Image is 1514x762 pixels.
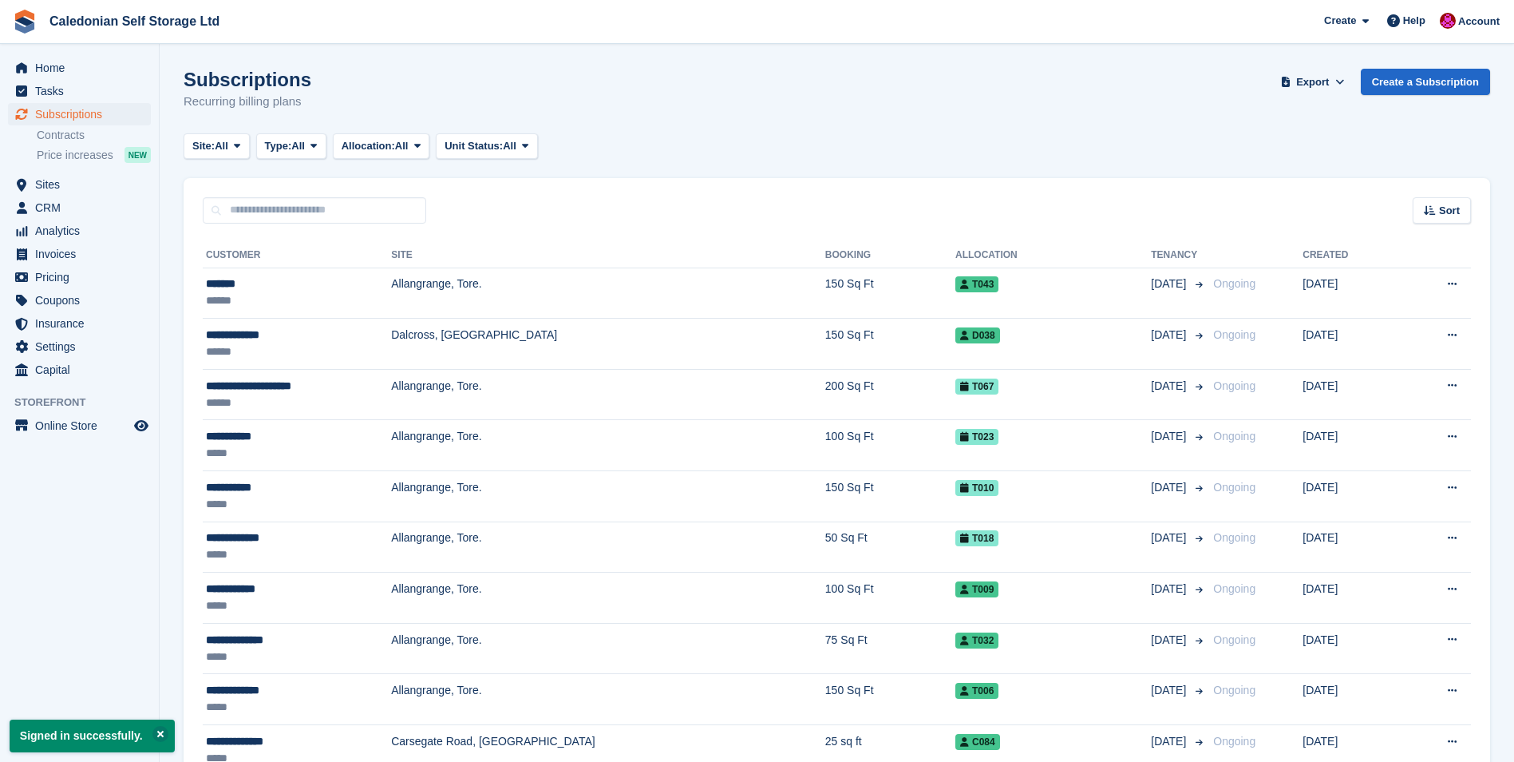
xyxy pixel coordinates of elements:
[184,69,311,90] h1: Subscriptions
[8,312,151,335] a: menu
[391,420,825,471] td: Allangrange, Tore.
[1151,733,1189,750] span: [DATE]
[10,720,175,752] p: Signed in successfully.
[955,327,1000,343] span: D038
[391,268,825,319] td: Allangrange, Tore.
[1213,582,1255,595] span: Ongoing
[1151,479,1189,496] span: [DATE]
[37,148,113,163] span: Price increases
[955,379,998,395] span: T067
[43,8,226,34] a: Caledonian Self Storage Ltd
[1151,428,1189,445] span: [DATE]
[35,173,131,196] span: Sites
[436,133,537,160] button: Unit Status: All
[35,57,131,79] span: Home
[825,319,955,370] td: 150 Sq Ft
[1151,682,1189,699] span: [DATE]
[1361,69,1490,95] a: Create a Subscription
[1303,522,1400,573] td: [DATE]
[955,276,998,292] span: T043
[35,415,131,437] span: Online Store
[1303,369,1400,420] td: [DATE]
[955,683,998,699] span: T006
[8,103,151,125] a: menu
[37,146,151,164] a: Price increases NEW
[35,312,131,335] span: Insurance
[35,196,131,219] span: CRM
[256,133,326,160] button: Type: All
[825,471,955,522] td: 150 Sq Ft
[8,173,151,196] a: menu
[391,522,825,573] td: Allangrange, Tore.
[1151,243,1207,268] th: Tenancy
[1213,379,1255,392] span: Ongoing
[291,138,305,154] span: All
[14,395,159,411] span: Storefront
[391,623,825,674] td: Allangrange, Tore.
[8,80,151,102] a: menu
[1303,674,1400,725] td: [DATE]
[8,57,151,79] a: menu
[1439,203,1460,219] span: Sort
[391,573,825,624] td: Allangrange, Tore.
[35,359,131,381] span: Capital
[125,147,151,163] div: NEW
[1151,378,1189,395] span: [DATE]
[8,196,151,219] a: menu
[1296,74,1329,90] span: Export
[37,128,151,143] a: Contracts
[35,103,131,125] span: Subscriptions
[342,138,395,154] span: Allocation:
[391,369,825,420] td: Allangrange, Tore.
[825,243,955,268] th: Booking
[35,243,131,265] span: Invoices
[1151,632,1189,649] span: [DATE]
[1303,623,1400,674] td: [DATE]
[1213,633,1255,646] span: Ongoing
[1213,328,1255,341] span: Ongoing
[825,674,955,725] td: 150 Sq Ft
[391,319,825,370] td: Dalcross, [GEOGRAPHIC_DATA]
[1151,327,1189,343] span: [DATE]
[203,243,391,268] th: Customer
[825,623,955,674] td: 75 Sq Ft
[955,480,998,496] span: T010
[1303,573,1400,624] td: [DATE]
[35,289,131,312] span: Coupons
[1213,735,1255,748] span: Ongoing
[955,429,998,445] span: T023
[955,243,1151,268] th: Allocation
[333,133,430,160] button: Allocation: All
[1213,430,1255,443] span: Ongoing
[35,335,131,358] span: Settings
[8,243,151,265] a: menu
[1213,684,1255,697] span: Ongoing
[1303,243,1400,268] th: Created
[391,471,825,522] td: Allangrange, Tore.
[955,581,998,597] span: T009
[1213,481,1255,494] span: Ongoing
[391,243,825,268] th: Site
[825,522,955,573] td: 50 Sq Ft
[8,415,151,437] a: menu
[825,420,955,471] td: 100 Sq Ft
[1324,13,1356,29] span: Create
[8,220,151,242] a: menu
[8,266,151,288] a: menu
[1151,581,1189,597] span: [DATE]
[1440,13,1456,29] img: Donald Mathieson
[503,138,516,154] span: All
[1151,276,1189,292] span: [DATE]
[215,138,228,154] span: All
[192,138,215,154] span: Site:
[8,289,151,312] a: menu
[445,138,503,154] span: Unit Status:
[8,335,151,358] a: menu
[35,266,131,288] span: Pricing
[391,674,825,725] td: Allangrange, Tore.
[1303,268,1400,319] td: [DATE]
[955,530,998,546] span: T018
[265,138,292,154] span: Type:
[1213,277,1255,290] span: Ongoing
[1151,530,1189,546] span: [DATE]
